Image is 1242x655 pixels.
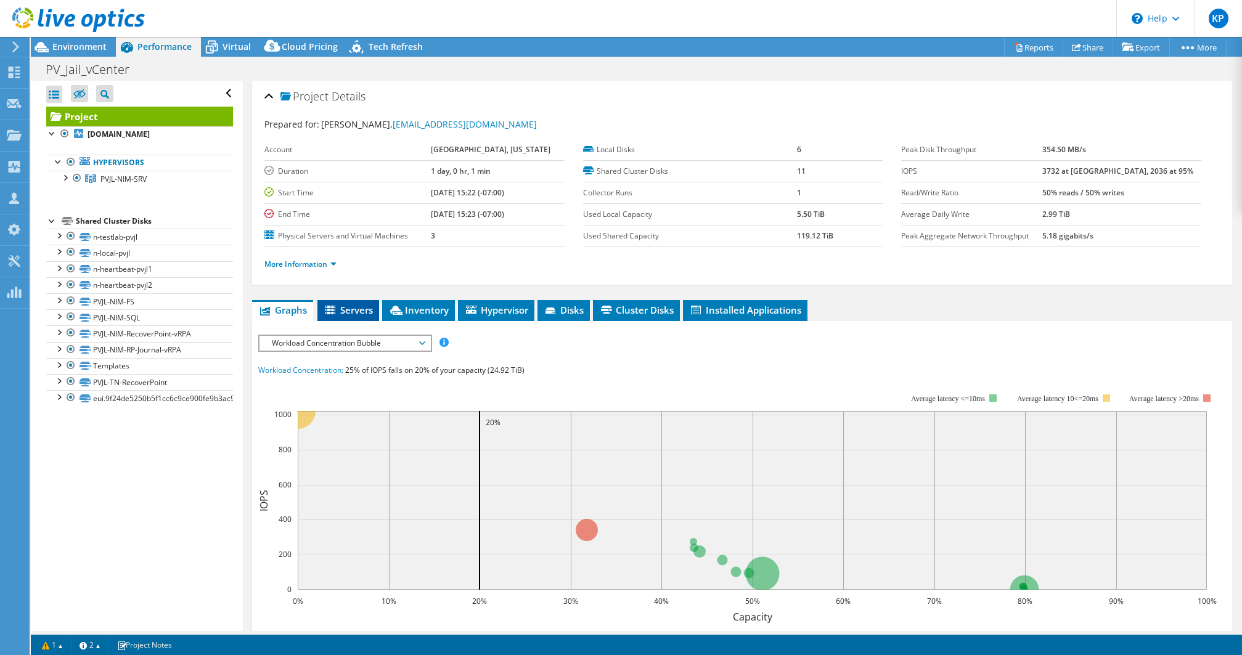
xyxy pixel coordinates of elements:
[544,304,584,316] span: Disks
[280,91,329,103] span: Project
[40,63,149,76] h1: PV_Jail_vCenter
[46,261,233,277] a: n-heartbeat-pvjl1
[836,596,851,606] text: 60%
[797,166,806,176] b: 11
[46,171,233,187] a: PVJL-NIM-SRV
[46,229,233,245] a: n-testlab-pvjl
[431,144,550,155] b: [GEOGRAPHIC_DATA], [US_STATE]
[46,390,233,406] a: eui.9f24de5250b5f1cc6c9ce900fe9b3ac9
[264,165,431,177] label: Duration
[393,118,537,130] a: [EMAIL_ADDRESS][DOMAIN_NAME]
[1004,38,1063,57] a: Reports
[382,596,396,606] text: 10%
[266,336,424,351] span: Workload Concentration Bubble
[1063,38,1113,57] a: Share
[1197,596,1216,606] text: 100%
[274,409,292,420] text: 1000
[901,187,1042,199] label: Read/Write Ratio
[927,596,942,606] text: 70%
[287,584,292,595] text: 0
[264,208,431,221] label: End Time
[46,358,233,374] a: Templates
[282,41,338,52] span: Cloud Pricing
[100,174,147,184] span: PVJL-NIM-SRV
[258,365,343,375] span: Workload Concentration:
[599,304,674,316] span: Cluster Disks
[464,304,528,316] span: Hypervisor
[1169,38,1227,57] a: More
[264,118,319,130] label: Prepared for:
[797,209,825,219] b: 5.50 TiB
[279,514,292,524] text: 400
[1042,230,1093,241] b: 5.18 gigabits/s
[264,230,431,242] label: Physical Servers and Virtual Machines
[431,187,504,198] b: [DATE] 15:22 (-07:00)
[431,166,491,176] b: 1 day, 0 hr, 1 min
[33,637,71,653] a: 1
[486,417,500,428] text: 20%
[472,596,487,606] text: 20%
[911,394,985,403] tspan: Average latency <=10ms
[108,637,181,653] a: Project Notes
[689,304,801,316] span: Installed Applications
[583,208,798,221] label: Used Local Capacity
[388,304,449,316] span: Inventory
[583,165,798,177] label: Shared Cluster Disks
[1129,394,1199,403] text: Average latency >20ms
[1113,38,1170,57] a: Export
[46,245,233,261] a: n-local-pvjl
[264,187,431,199] label: Start Time
[264,259,337,269] a: More Information
[46,126,233,142] a: [DOMAIN_NAME]
[46,342,233,358] a: PVJL-NIM-RP-Journal-vRPA
[88,129,150,139] b: [DOMAIN_NAME]
[71,637,109,653] a: 2
[46,293,233,309] a: PVJL-NIM-FS
[321,118,537,130] span: [PERSON_NAME],
[345,365,525,375] span: 25% of IOPS falls on 20% of your capacity (24.92 TiB)
[583,187,798,199] label: Collector Runs
[46,277,233,293] a: n-heartbeat-pvjl2
[258,304,307,316] span: Graphs
[1018,596,1032,606] text: 80%
[46,107,233,126] a: Project
[76,214,233,229] div: Shared Cluster Disks
[257,489,271,511] text: IOPS
[1109,596,1124,606] text: 90%
[901,230,1042,242] label: Peak Aggregate Network Throughput
[1042,187,1124,198] b: 50% reads / 50% writes
[292,596,303,606] text: 0%
[901,165,1042,177] label: IOPS
[901,208,1042,221] label: Average Daily Write
[264,144,431,156] label: Account
[745,596,760,606] text: 50%
[797,187,801,198] b: 1
[1042,166,1193,176] b: 3732 at [GEOGRAPHIC_DATA], 2036 at 95%
[369,41,423,52] span: Tech Refresh
[52,41,107,52] span: Environment
[1132,13,1143,24] svg: \n
[583,144,798,156] label: Local Disks
[332,89,366,104] span: Details
[1042,209,1070,219] b: 2.99 TiB
[46,155,233,171] a: Hypervisors
[732,610,772,624] text: Capacity
[279,444,292,455] text: 800
[797,144,801,155] b: 6
[46,309,233,325] a: PVJL-NIM-SQL
[137,41,192,52] span: Performance
[654,596,669,606] text: 40%
[1017,394,1098,403] tspan: Average latency 10<=20ms
[797,230,833,241] b: 119.12 TiB
[583,230,798,242] label: Used Shared Capacity
[1209,9,1228,28] span: KP
[1042,144,1086,155] b: 354.50 MB/s
[324,304,373,316] span: Servers
[223,41,251,52] span: Virtual
[431,209,504,219] b: [DATE] 15:23 (-07:00)
[46,374,233,390] a: PVJL-TN-RecoverPoint
[46,325,233,341] a: PVJL-NIM-RecoverPoint-vRPA
[279,549,292,559] text: 200
[901,144,1042,156] label: Peak Disk Throughput
[279,479,292,490] text: 600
